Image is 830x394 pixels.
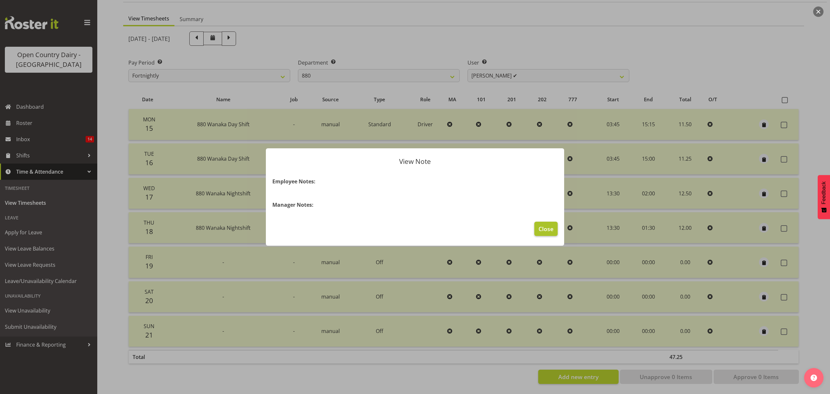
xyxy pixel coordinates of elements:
[272,158,558,165] p: View Note
[534,222,558,236] button: Close
[811,375,817,381] img: help-xxl-2.png
[818,175,830,219] button: Feedback - Show survey
[821,181,827,204] span: Feedback
[272,201,558,209] h4: Manager Notes:
[272,178,558,185] h4: Employee Notes:
[539,225,553,233] span: Close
